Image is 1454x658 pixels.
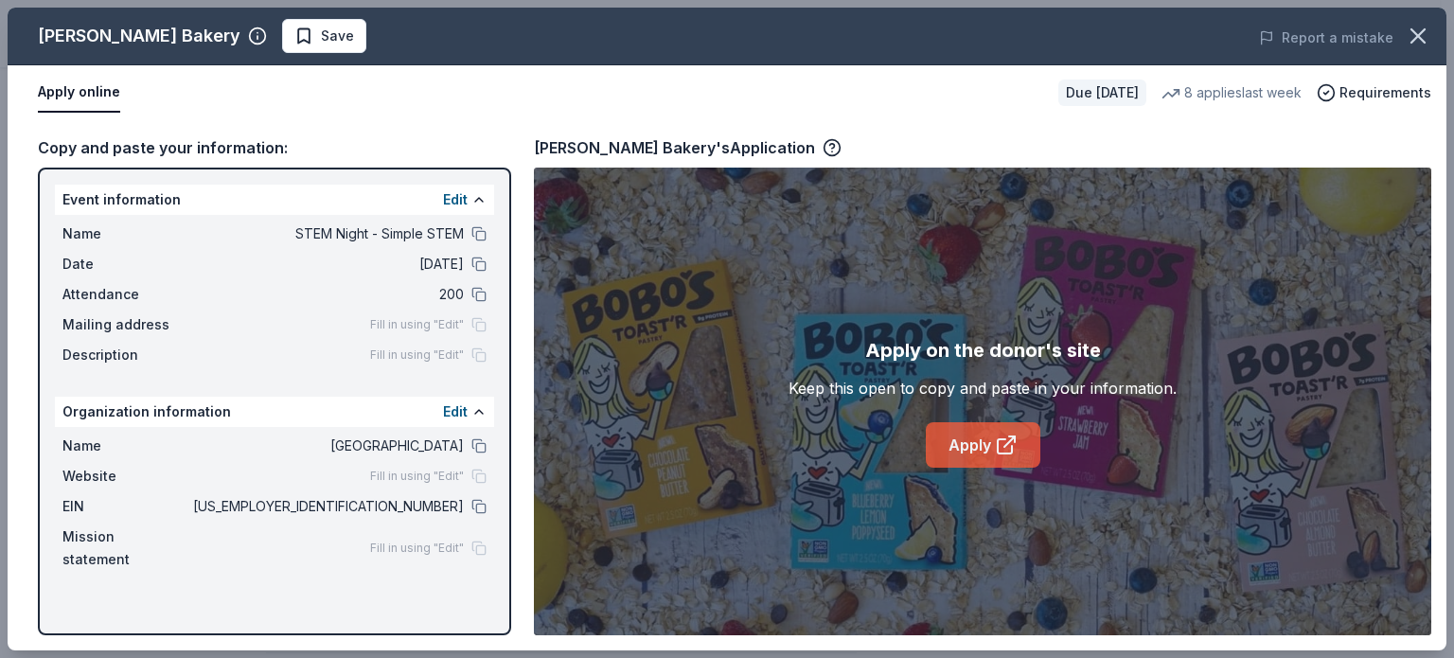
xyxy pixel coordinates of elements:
[1317,81,1431,104] button: Requirements
[370,317,464,332] span: Fill in using "Edit"
[189,283,464,306] span: 200
[62,283,189,306] span: Attendance
[926,422,1040,468] a: Apply
[55,185,494,215] div: Event information
[38,135,511,160] div: Copy and paste your information:
[789,377,1177,400] div: Keep this open to copy and paste in your information.
[55,397,494,427] div: Organization information
[443,188,468,211] button: Edit
[443,400,468,423] button: Edit
[62,495,189,518] span: EIN
[189,495,464,518] span: [US_EMPLOYER_IDENTIFICATION_NUMBER]
[1161,81,1302,104] div: 8 applies last week
[62,525,189,571] span: Mission statement
[282,19,366,53] button: Save
[370,469,464,484] span: Fill in using "Edit"
[534,135,842,160] div: [PERSON_NAME] Bakery's Application
[189,435,464,457] span: [GEOGRAPHIC_DATA]
[38,73,120,113] button: Apply online
[62,222,189,245] span: Name
[62,313,189,336] span: Mailing address
[62,465,189,488] span: Website
[1259,27,1393,49] button: Report a mistake
[38,21,240,51] div: [PERSON_NAME] Bakery
[62,435,189,457] span: Name
[62,253,189,276] span: Date
[865,335,1101,365] div: Apply on the donor's site
[1339,81,1431,104] span: Requirements
[189,253,464,276] span: [DATE]
[370,347,464,363] span: Fill in using "Edit"
[62,344,189,366] span: Description
[189,222,464,245] span: STEM Night - Simple STEM
[321,25,354,47] span: Save
[370,541,464,556] span: Fill in using "Edit"
[1058,80,1146,106] div: Due [DATE]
